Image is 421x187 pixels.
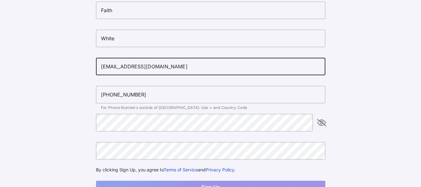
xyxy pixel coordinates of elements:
[101,105,247,110] span: For Phone Numbers outside of [GEOGRAPHIC_DATA]: Use + and Country Code
[96,86,325,103] input: Phone Number
[164,167,198,172] a: Terms of Service
[206,167,234,172] a: Privacy Policy
[96,166,325,173] div: By clicking Sign Up, you agree to and .
[96,2,325,19] input: First Name
[96,30,325,47] input: Last Name
[318,119,325,126] i: appended action
[96,58,325,75] input: Email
